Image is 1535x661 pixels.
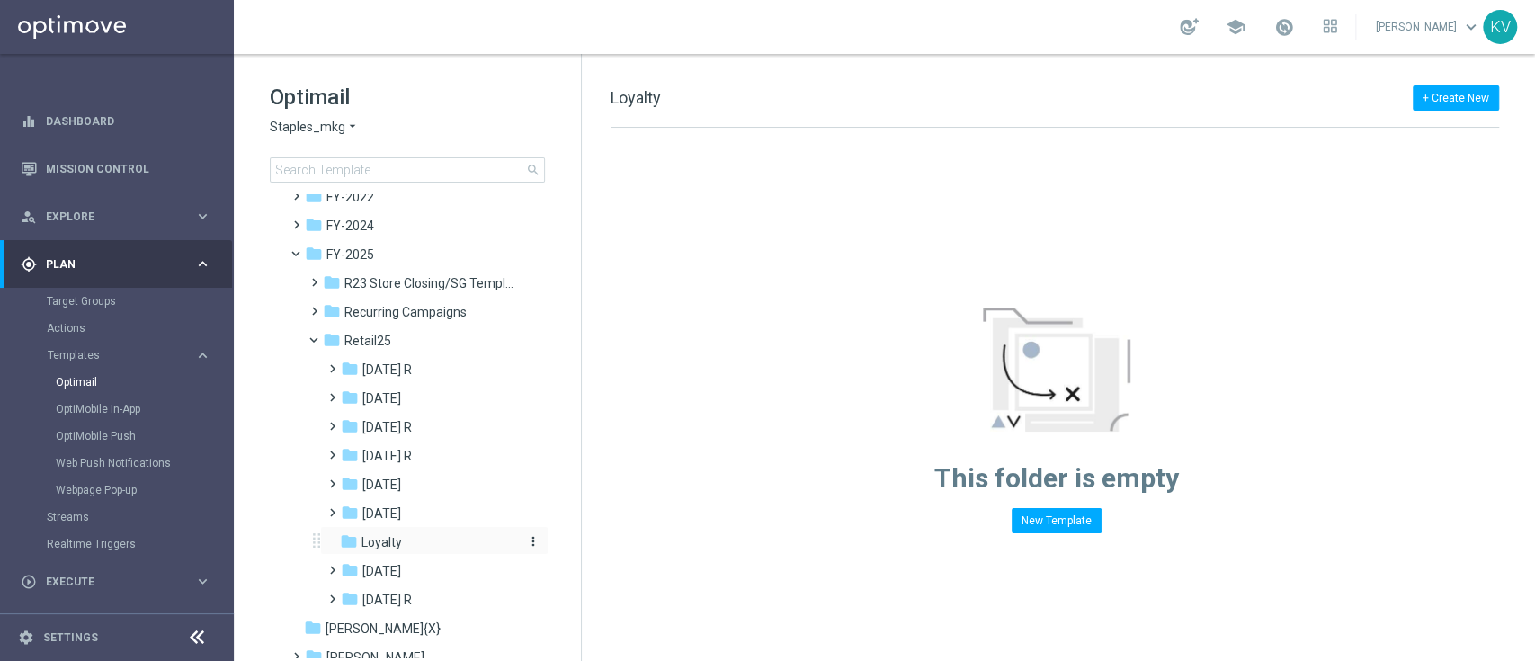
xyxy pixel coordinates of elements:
[20,114,212,129] button: equalizer Dashboard
[21,209,194,225] div: Explore
[270,83,545,112] h1: Optimail
[323,302,341,320] i: folder
[345,119,360,136] i: arrow_drop_down
[1461,17,1481,37] span: keyboard_arrow_down
[362,390,401,406] span: August 25
[21,256,37,272] i: gps_fixed
[344,275,514,291] span: R23 Store Closing/SG Templates
[21,574,194,590] div: Execute
[56,423,232,450] div: OptiMobile Push
[56,402,187,416] a: OptiMobile In-App
[341,590,359,608] i: folder
[344,333,391,349] span: Retail25
[344,304,467,320] span: Recurring Campaigns
[305,216,323,234] i: folder
[323,331,341,349] i: folder
[47,315,232,342] div: Actions
[20,257,212,272] button: gps_fixed Plan keyboard_arrow_right
[47,537,187,551] a: Realtime Triggers
[194,347,211,364] i: keyboard_arrow_right
[305,245,323,263] i: folder
[47,321,187,335] a: Actions
[56,477,232,504] div: Webpage Pop-up
[522,533,540,550] button: more_vert
[47,510,187,524] a: Streams
[341,389,359,406] i: folder
[46,211,194,222] span: Explore
[56,450,232,477] div: Web Push Notifications
[47,288,232,315] div: Target Groups
[323,273,341,291] i: folder
[341,504,359,522] i: folder
[362,419,412,435] span: Feb 25 R
[194,208,211,225] i: keyboard_arrow_right
[20,575,212,589] button: play_circle_outline Execute keyboard_arrow_right
[362,505,401,522] span: June 25
[1374,13,1483,40] a: [PERSON_NAME]keyboard_arrow_down
[304,619,322,637] i: folder
[526,534,540,549] i: more_vert
[1012,508,1102,533] button: New Template
[56,396,232,423] div: OptiMobile In-App
[1483,10,1517,44] div: KV
[21,209,37,225] i: person_search
[43,632,98,643] a: Settings
[47,504,232,531] div: Streams
[46,259,194,270] span: Plan
[340,532,358,550] i: folder
[20,210,212,224] button: person_search Explore keyboard_arrow_right
[46,145,211,192] a: Mission Control
[47,294,187,308] a: Target Groups
[1413,85,1499,111] button: + Create New
[326,246,374,263] span: FY-2025
[46,576,194,587] span: Execute
[326,218,374,234] span: FY-2024
[362,448,412,464] span: Jan 25 R
[611,88,661,107] span: Loyalty
[56,375,187,389] a: Optimail
[362,563,401,579] span: Mar 25
[48,350,176,361] span: Templates
[526,163,540,177] span: search
[21,574,37,590] i: play_circle_outline
[341,475,359,493] i: folder
[270,157,545,183] input: Search Template
[270,119,345,136] span: Staples_mkg
[362,362,412,378] span: Apr 25 R
[326,189,374,205] span: FY-2022
[1226,17,1245,37] span: school
[21,256,194,272] div: Plan
[20,162,212,176] button: Mission Control
[46,97,211,145] a: Dashboard
[362,592,412,608] span: May 25 R
[305,187,323,205] i: folder
[341,417,359,435] i: folder
[47,348,212,362] button: Templates keyboard_arrow_right
[361,534,402,550] span: Loyalty
[56,369,232,396] div: Optimail
[341,360,359,378] i: folder
[983,308,1130,432] img: emptyStateManageTemplates.jpg
[47,342,232,504] div: Templates
[194,255,211,272] i: keyboard_arrow_right
[21,145,211,192] div: Mission Control
[47,531,232,558] div: Realtime Triggers
[18,630,34,646] i: settings
[48,350,194,361] div: Templates
[56,483,187,497] a: Webpage Pop-up
[341,446,359,464] i: folder
[326,621,441,637] span: jonathan_pr_test_{X}
[56,456,187,470] a: Web Push Notifications
[934,462,1179,494] span: This folder is empty
[194,573,211,590] i: keyboard_arrow_right
[56,429,187,443] a: OptiMobile Push
[21,97,211,145] div: Dashboard
[341,561,359,579] i: folder
[21,113,37,130] i: equalizer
